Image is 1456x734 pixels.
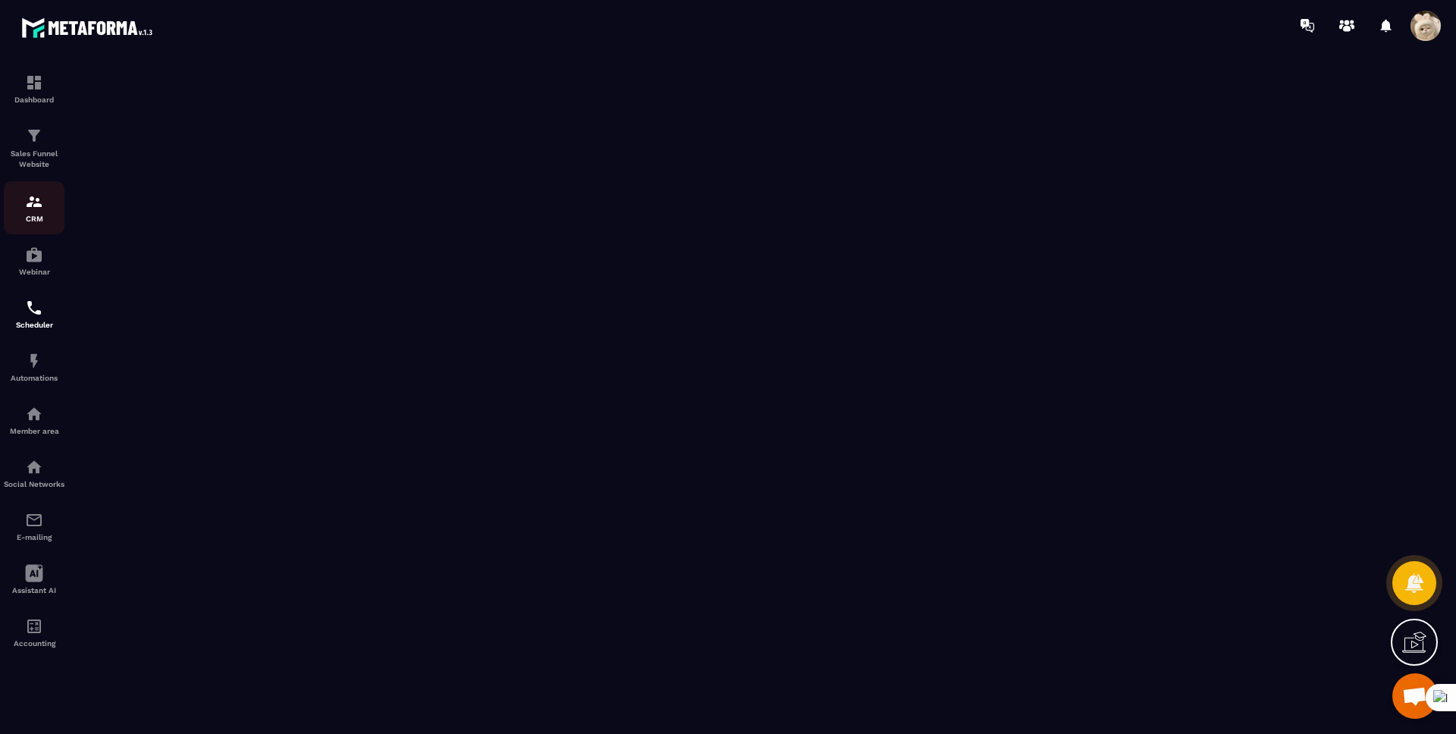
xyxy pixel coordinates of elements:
[25,352,43,370] img: automations
[25,74,43,92] img: formation
[4,149,64,170] p: Sales Funnel Website
[4,394,64,447] a: automationsautomationsMember area
[4,215,64,223] p: CRM
[4,96,64,104] p: Dashboard
[4,480,64,488] p: Social Networks
[4,447,64,500] a: social-networksocial-networkSocial Networks
[21,14,158,42] img: logo
[4,340,64,394] a: automationsautomationsAutomations
[4,553,64,606] a: Assistant AI
[4,321,64,329] p: Scheduler
[4,586,64,594] p: Assistant AI
[4,181,64,234] a: formationformationCRM
[4,500,64,553] a: emailemailE-mailing
[1392,673,1438,719] div: Mở cuộc trò chuyện
[25,405,43,423] img: automations
[4,606,64,659] a: accountantaccountantAccounting
[25,127,43,145] img: formation
[25,193,43,211] img: formation
[4,62,64,115] a: formationformationDashboard
[25,299,43,317] img: scheduler
[4,115,64,181] a: formationformationSales Funnel Website
[4,427,64,435] p: Member area
[4,287,64,340] a: schedulerschedulerScheduler
[4,234,64,287] a: automationsautomationsWebinar
[4,639,64,648] p: Accounting
[25,246,43,264] img: automations
[25,617,43,635] img: accountant
[25,458,43,476] img: social-network
[4,374,64,382] p: Automations
[4,268,64,276] p: Webinar
[25,511,43,529] img: email
[4,533,64,541] p: E-mailing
